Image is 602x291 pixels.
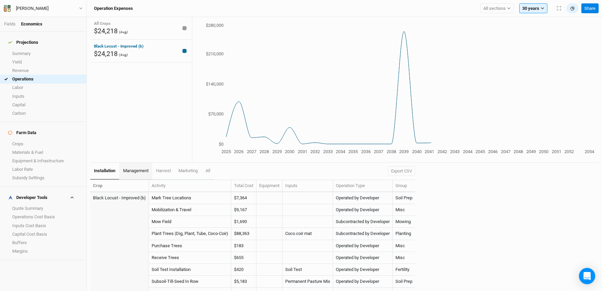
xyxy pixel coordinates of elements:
[231,240,256,252] td: $183
[283,228,333,240] td: Coco coir mat
[8,130,36,135] div: Farm Data
[94,168,115,173] span: installation
[247,149,256,154] tspan: 2027
[152,195,191,200] a: Mark Tree Locations
[374,149,383,154] tspan: 2037
[221,149,231,154] tspan: 2025
[393,204,415,216] td: Misc
[425,149,434,154] tspan: 2041
[231,276,256,288] td: $5,183
[393,216,415,228] td: Mowing
[156,168,171,173] span: harvest
[152,279,198,284] a: Subsoil-Till-Seed In Row
[149,180,231,192] th: Activity
[231,204,256,216] td: $9,167
[208,111,224,116] tspan: $70,000
[539,149,548,154] tspan: 2050
[333,264,393,276] td: Operated by Developer
[90,180,149,192] th: Crop
[206,81,224,87] tspan: $140,000
[393,240,415,252] td: Misc
[399,149,409,154] tspan: 2039
[206,51,224,56] tspan: $210,000
[298,149,307,154] tspan: 2031
[526,149,536,154] tspan: 2049
[393,192,415,204] td: Soil Prep
[513,149,523,154] tspan: 2048
[206,23,224,28] tspan: $280,000
[488,149,498,154] tspan: 2046
[333,216,393,228] td: Subcontracted by Developer
[393,252,415,264] td: Misc
[152,255,179,260] a: Receive Trees
[361,149,371,154] tspan: 2036
[90,192,149,204] td: Black Locust - Improved (b)
[94,21,111,26] span: All Crops
[581,3,599,14] button: Share
[94,44,143,49] span: Black Locust - Improved (b)
[94,50,118,58] span: $24,218
[231,252,256,264] td: $655
[333,192,393,204] td: Operated by Developer
[564,149,574,154] tspan: 2052
[152,231,228,236] a: Plant Trees (Dig, Plant, Tube, Coco-Coir)
[412,149,422,154] tspan: 2040
[393,180,415,192] th: Group
[152,207,191,212] a: Mobilization & Travel
[123,168,149,173] span: management
[310,149,320,154] tspan: 2032
[483,5,506,12] span: All sections
[152,243,182,248] a: Purchase Trees
[94,27,118,35] span: $24,218
[4,21,16,26] a: Fields
[393,276,415,288] td: Soil Prep
[231,192,256,204] td: $7,364
[552,149,561,154] tspan: 2051
[333,204,393,216] td: Operated by Developer
[4,191,82,204] h4: Developer Tools
[21,21,42,27] div: Economics
[16,5,48,12] div: [PERSON_NAME]
[259,149,269,154] tspan: 2028
[231,228,256,240] td: $88,363
[283,276,333,288] td: Permanent Pasture Mix
[323,149,333,154] tspan: 2033
[463,149,473,154] tspan: 2044
[119,53,128,57] span: (Avg)
[450,149,460,154] tspan: 2043
[283,264,333,276] td: Soil Test
[234,149,244,154] tspan: 2026
[231,180,256,192] th: Total Cost
[333,252,393,264] td: Operated by Developer
[94,6,133,11] h3: Operation Expenses
[393,264,415,276] td: Fertility
[480,3,514,14] button: All sections
[585,149,595,154] tspan: 2054
[152,219,171,224] a: Mow Field
[388,166,415,176] button: Export CSV
[333,276,393,288] td: Operated by Developer
[231,264,256,276] td: $420
[348,149,358,154] tspan: 2035
[333,240,393,252] td: Operated by Developer
[119,30,128,34] span: (Avg)
[206,168,210,173] span: All
[152,267,191,272] a: Soil Test Installation
[219,142,224,147] tspan: $0
[393,228,415,240] td: Planting
[387,149,396,154] tspan: 2038
[333,228,393,240] td: Subcontracted by Developer
[333,180,393,192] th: Operation Type
[272,149,282,154] tspan: 2029
[438,149,447,154] tspan: 2042
[8,40,38,45] div: Projections
[256,180,283,192] th: Equipment
[231,216,256,228] td: $1,690
[3,5,83,12] button: [PERSON_NAME]
[579,268,595,284] div: Open Intercom Messenger
[475,149,485,154] tspan: 2045
[16,5,48,12] div: Bronson Stone
[178,168,198,173] span: marketing
[501,149,510,154] tspan: 2047
[283,180,333,192] th: Inputs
